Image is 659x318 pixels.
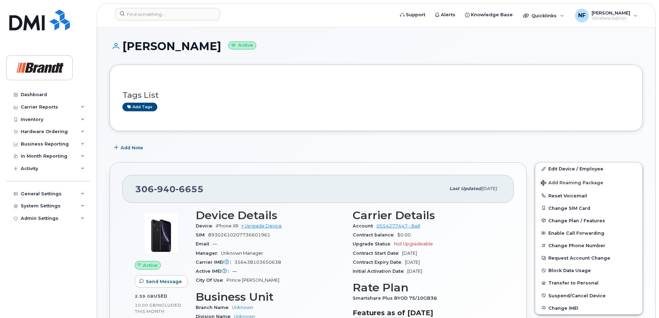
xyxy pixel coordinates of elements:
span: used [154,293,168,299]
a: Unknown [232,305,253,310]
span: 2.39 GB [135,294,154,299]
span: — [213,241,217,246]
a: + Upgrade Device [241,223,282,228]
img: image20231002-3703462-u8y6nc.jpeg [140,213,182,254]
span: — [232,269,237,274]
a: Edit Device / Employee [535,162,642,175]
button: Change SIM Card [535,202,642,214]
span: Add Note [121,144,143,151]
h3: Device Details [196,209,344,222]
span: 89302610207736601961 [208,232,270,237]
h3: Carrier Details [353,209,501,222]
button: Change Plan / Features [535,214,642,227]
button: Change IMEI [535,302,642,314]
button: Suspend/Cancel Device [535,289,642,302]
span: Change Plan / Features [548,218,605,223]
h3: Business Unit [196,291,344,303]
a: Add tags [122,103,157,111]
span: Smartshare Plus BYOD 75/10GB36 [353,296,440,301]
span: [DATE] [481,186,497,191]
span: Carrier IMEI [196,260,234,265]
span: Initial Activation Date [353,269,407,274]
h3: Rate Plan [353,281,501,294]
span: Active [143,262,158,269]
span: Email [196,241,213,246]
span: Not Upgradeable [394,241,433,246]
small: Active [228,41,256,49]
button: Transfer to Personal [535,277,642,289]
span: 10.00 GB [135,303,156,308]
span: $0.00 [397,232,411,237]
button: Reset Voicemail [535,189,642,202]
span: Contract balance [353,232,397,237]
span: Upgrade Status [353,241,394,246]
h1: [PERSON_NAME] [110,40,643,52]
span: 940 [154,184,176,194]
span: Active IMEI [196,269,232,274]
span: Suspend/Cancel Device [548,293,606,298]
span: 6655 [176,184,204,194]
button: Add Roaming Package [535,175,642,189]
span: included this month [135,302,182,314]
span: SIM [196,232,208,237]
button: Add Note [110,141,149,154]
span: Send Message [146,278,182,285]
span: Manager [196,251,221,256]
span: Prince [PERSON_NAME] [226,278,279,283]
span: Unknown Manager [221,251,263,256]
span: Contract Start Date [353,251,402,256]
button: Enable Call Forwarding [535,227,642,239]
span: [DATE] [402,251,417,256]
span: Device [196,223,216,228]
span: Enable Call Forwarding [548,231,604,236]
button: Change Phone Number [535,239,642,252]
span: [DATE] [407,269,422,274]
span: Branch Name [196,305,232,310]
span: 356438103650638 [234,260,281,265]
span: [DATE] [405,260,420,265]
a: 0554277447 - Bell [377,223,420,228]
h3: Features as of [DATE] [353,309,501,317]
span: Account [353,223,377,228]
span: Add Roaming Package [541,180,603,187]
span: 306 [135,184,204,194]
button: Request Account Change [535,252,642,264]
span: Last updated [449,186,481,191]
span: City Of Use [196,278,226,283]
span: Contract Expiry Date [353,260,405,265]
h3: Tags List [122,91,630,100]
span: iPhone XR [216,223,239,228]
button: Block Data Usage [535,264,642,277]
button: Send Message [135,275,188,288]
